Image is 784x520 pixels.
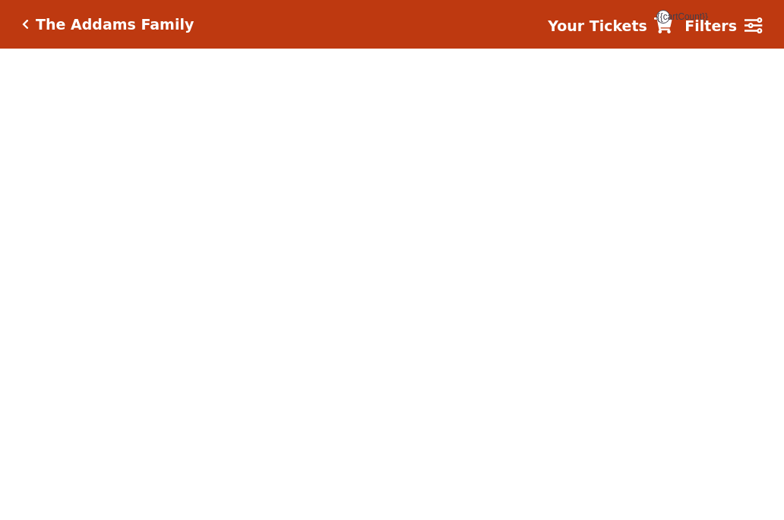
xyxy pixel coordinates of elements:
strong: Your Tickets [548,17,647,34]
strong: Filters [684,17,737,34]
span: {{cartCount}} [656,10,670,24]
a: Filters [684,15,762,37]
a: Your Tickets {{cartCount}} [548,15,672,37]
a: Click here to go back to filters [22,19,29,30]
h5: The Addams Family [36,16,194,33]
